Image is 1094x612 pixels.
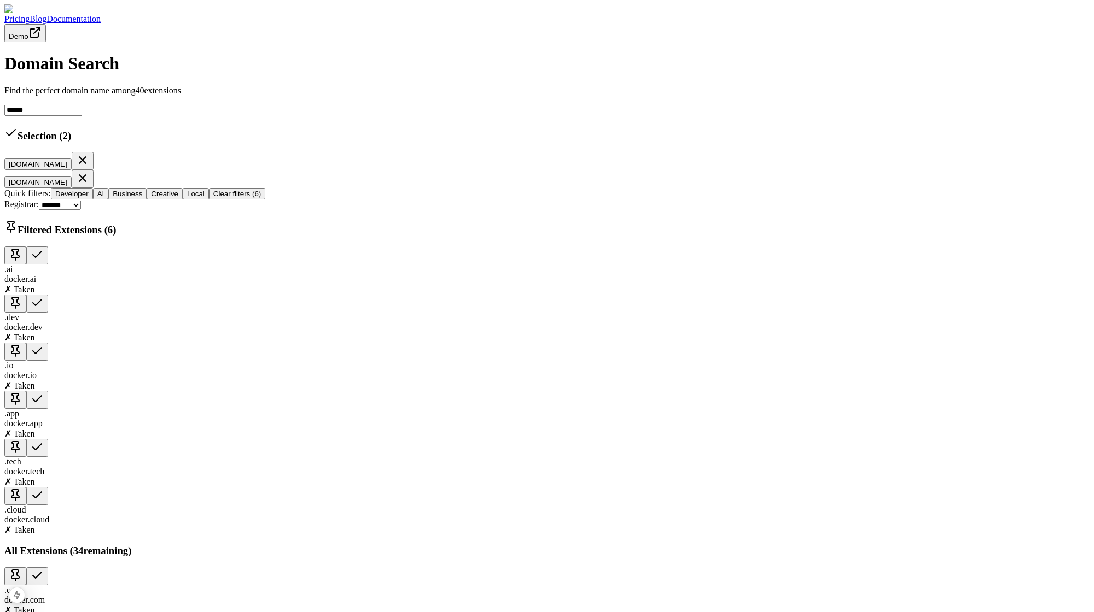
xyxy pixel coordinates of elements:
[4,246,26,264] button: Unpin extension
[4,428,1090,439] div: ✗ Taken
[4,322,1090,332] div: docker . dev
[4,361,1090,370] div: . io
[4,370,1090,380] div: docker . io
[4,332,1090,343] div: ✗ Taken
[93,188,109,199] button: AI
[4,295,26,313] button: Unpin extension
[26,246,48,264] button: Add to selection
[4,457,1090,467] div: . tech
[4,525,1090,535] div: ✗ Taken
[4,313,1090,322] div: . dev
[4,391,26,409] button: Unpin extension
[4,567,26,585] button: Pin extension
[30,14,46,23] a: Blog
[4,264,1090,274] div: . ai
[4,14,30,23] a: Pricing
[4,31,46,40] a: Demo
[4,515,1090,525] div: docker . cloud
[26,567,48,585] button: Add to selection
[51,188,93,199] button: Developer
[26,295,48,313] button: Add to selection
[26,439,48,457] button: Add to selection
[4,545,1090,557] h3: All Extensions ( 34 remaining)
[4,467,1090,476] div: docker . tech
[4,380,1090,391] div: ✗ Taken
[4,220,1090,236] h3: Filtered Extensions ( 6 )
[4,505,1090,515] div: . cloud
[4,4,1090,14] a: Dopamine
[4,176,72,188] button: [DOMAIN_NAME]
[4,487,26,505] button: Unpin extension
[4,585,1090,595] div: . com
[4,158,72,170] button: [DOMAIN_NAME]
[26,391,48,409] button: Add to selection
[4,343,26,361] button: Unpin extension
[147,188,183,199] button: Creative
[4,419,1090,428] div: docker . app
[209,188,265,199] button: Clear filters (6)
[4,409,1090,419] div: . app
[4,126,1090,142] h3: Selection ( 2 )
[4,199,39,209] label: Registrar:
[72,170,94,188] button: Remove awesome.co from selection
[4,274,1090,284] div: docker . ai
[26,343,48,361] button: Add to selection
[72,152,94,170] button: Remove awesome.io from selection
[4,54,1090,74] h1: Domain Search
[4,24,46,42] button: Demo
[4,86,1090,96] p: Find the perfect domain name among 40 extensions
[108,188,147,199] button: Business
[4,284,1090,295] div: ✗ Taken
[4,439,26,457] button: Unpin extension
[4,4,50,14] img: Dopamine
[46,14,101,23] a: Documentation
[26,487,48,505] button: Add to selection
[4,595,1090,605] div: docker . com
[4,189,51,198] span: Quick filters:
[4,476,1090,487] div: ✗ Taken
[183,188,209,199] button: Local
